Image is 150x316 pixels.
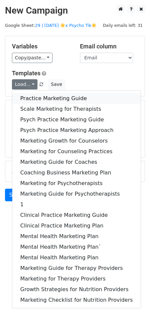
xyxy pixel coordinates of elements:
a: Marketing for Counseling Practices [12,146,141,157]
a: 29 | [DATE] ☀️x Psycho Tik☀️ [35,23,97,28]
a: Mental Health Marketing Plan [12,252,141,263]
h5: Email column [80,43,138,50]
a: Scale Marketing for Therapists [12,104,141,114]
small: Google Sheet: [5,23,97,28]
a: Mental Health Marketing Plan [12,231,141,242]
a: Marketing Guide for Therapy Providers [12,263,141,274]
a: Load... [12,79,37,90]
a: Psych Practice Marketing Guide [12,114,141,125]
a: Templates [12,70,40,77]
h2: New Campaign [5,5,145,16]
h5: Variables [12,43,70,50]
a: Marketing for Psychotherapists [12,178,141,189]
a: Psych Practice Marketing Approach [12,125,141,136]
a: Clinical Practice Marketing Guide [12,210,141,221]
a: Marketing Guide for Coaches [12,157,141,167]
a: Practice Marketing Guide [12,93,141,104]
a: Marketing Growth for Counselors [12,136,141,146]
a: Marketing Checklist for Nutrition Providers [12,295,141,305]
a: Copy/paste... [12,53,52,63]
a: Coaching Business Marketing Plan [12,167,141,178]
a: Marketing for Therapy Providers [12,274,141,284]
span: Daily emails left: 31 [101,22,145,29]
a: Marketing Guide for Psychotherapists [12,189,141,199]
iframe: Chat Widget [117,284,150,316]
a: Daily emails left: 31 [101,23,145,28]
a: Growth Strategies for Nutrition Providers [12,284,141,295]
a: Mental Health Marketing Plan` [12,242,141,252]
button: Save [48,79,65,90]
a: Send [5,189,27,201]
a: Clinical Practice Marketing Plan [12,221,141,231]
a: 1 [12,199,141,210]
